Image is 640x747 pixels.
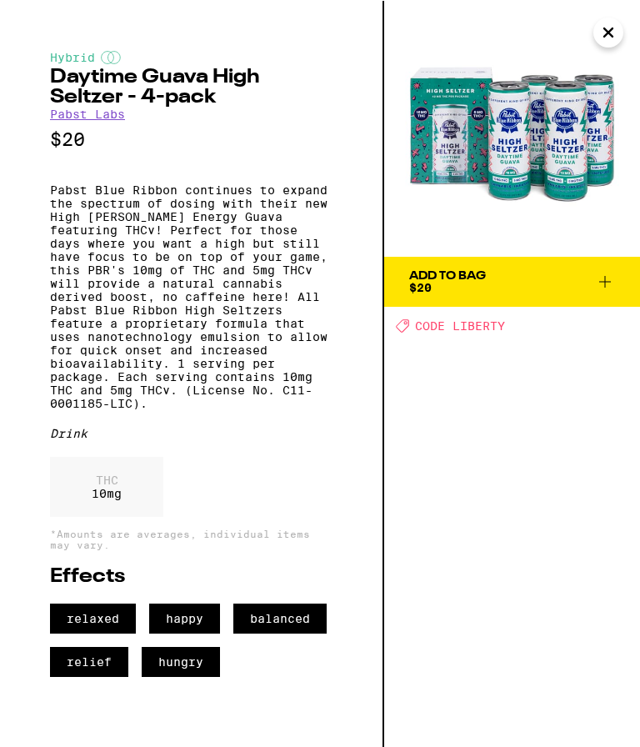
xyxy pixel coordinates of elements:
span: $20 [409,280,432,293]
span: happy [149,603,220,633]
span: balanced [233,603,327,633]
h2: Daytime Guava High Seltzer - 4-pack [50,67,332,107]
span: CODE LIBERTY [415,318,505,332]
span: relief [50,646,128,676]
p: *Amounts are averages, individual items may vary. [50,528,332,549]
div: Drink [50,426,332,439]
p: THC [92,473,122,486]
span: relaxed [50,603,136,633]
div: Hybrid [50,50,332,63]
button: Close [593,17,623,47]
div: Add To Bag [409,269,486,281]
div: 10 mg [50,456,163,516]
a: Pabst Labs [50,107,125,120]
button: Add To Bag$20 [384,256,640,306]
p: Pabst Blue Ribbon continues to expand the spectrum of dosing with their new High [PERSON_NAME] En... [50,183,332,409]
p: $20 [50,128,332,149]
h2: Effects [50,566,332,586]
img: hybridColor.svg [101,50,121,63]
span: hungry [142,646,220,676]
